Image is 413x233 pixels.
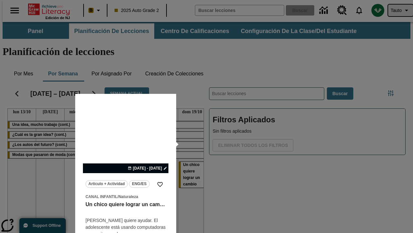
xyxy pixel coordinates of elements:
h3: Un chico quiere lograr un cambio [86,201,166,208]
span: ENG/ES [132,181,146,187]
span: Artículo + Actividad [88,181,125,187]
span: Canal Infantil [86,194,117,199]
button: 19 oct - 19 oct Elegir fechas [126,165,168,171]
span: [DATE] - [DATE] [133,165,162,171]
button: Añadir a mis Favoritas [154,179,166,190]
button: Artículo + Actividad [86,180,128,188]
button: ENG/ES [129,180,150,188]
span: / [117,194,118,199]
span: Tema: Canal Infantil/Naturaleza [86,193,166,200]
h4: undefined [86,208,166,216]
span: Naturaleza [118,194,138,199]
